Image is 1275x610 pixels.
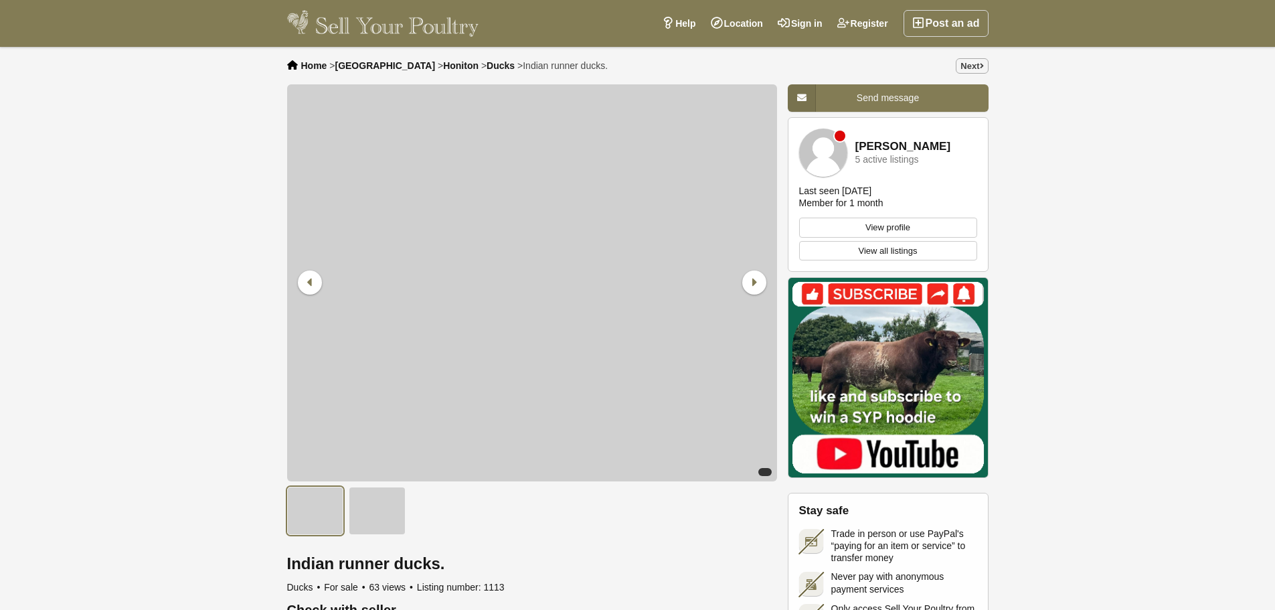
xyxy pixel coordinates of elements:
[855,141,951,153] a: [PERSON_NAME]
[799,241,977,261] a: View all listings
[487,60,515,71] a: Ducks
[799,129,847,177] img: Oliver
[799,504,977,518] h2: Stay safe
[287,582,322,593] span: Ducks
[349,487,406,535] img: Indian runner ducks. - 2
[481,60,515,71] li: >
[329,60,435,71] li: >
[857,92,919,103] span: Send message
[287,487,344,535] img: Indian runner ducks. - 1
[438,60,479,71] li: >
[831,528,977,564] span: Trade in person or use PayPal's “paying for an item or service” to transfer money
[788,277,989,478] img: Mat Atkinson Farming YouTube Channel
[655,10,703,37] a: Help
[799,185,872,197] div: Last seen [DATE]
[287,84,777,481] img: Indian runner ducks. - 1/2
[799,197,883,209] div: Member for 1 month
[904,10,989,37] a: Post an ad
[417,582,505,593] span: Listing number: 1113
[369,582,414,593] span: 63 views
[799,218,977,238] a: View profile
[287,555,777,573] h1: Indian runner ducks.
[770,10,830,37] a: Sign in
[523,60,608,71] span: Indian runner ducks.
[835,131,845,141] div: Member is offline
[301,60,327,71] a: Home
[443,60,479,71] a: Honiton
[703,10,770,37] a: Location
[956,58,988,74] a: Next
[830,10,896,37] a: Register
[855,155,919,165] div: 5 active listings
[324,582,366,593] span: For sale
[788,84,989,112] a: Send message
[287,10,479,37] img: Sell Your Poultry
[831,570,977,595] span: Never pay with anonymous payment services
[517,60,608,71] li: >
[335,60,435,71] a: [GEOGRAPHIC_DATA]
